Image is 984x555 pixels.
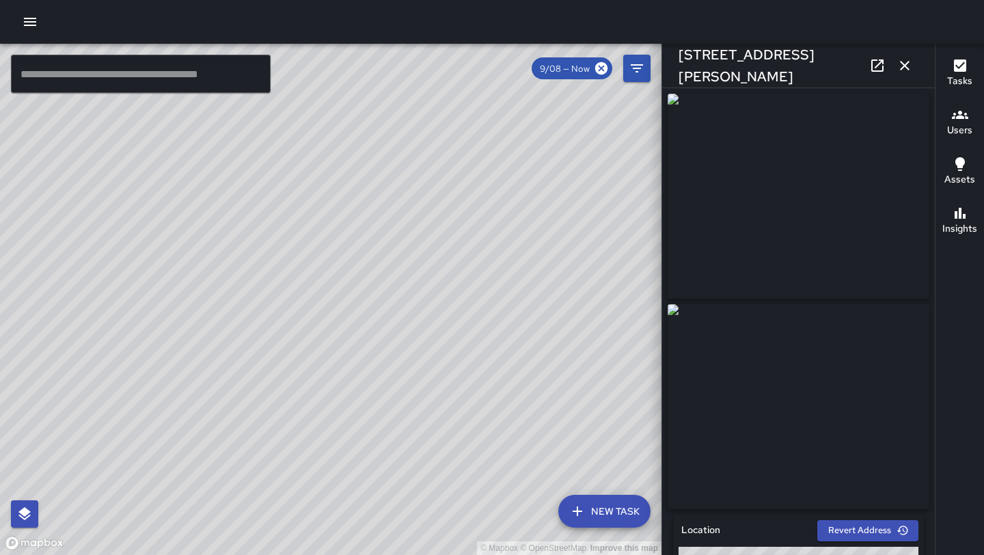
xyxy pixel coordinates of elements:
button: New Task [558,495,651,528]
h6: Users [947,123,972,138]
button: Revert Address [817,520,918,541]
h6: Location [681,523,720,538]
h6: Assets [944,172,975,187]
h6: Tasks [947,74,972,89]
div: 9/08 — Now [532,57,612,79]
h6: [STREET_ADDRESS][PERSON_NAME] [679,44,864,87]
button: Insights [935,197,984,246]
button: Filters [623,55,651,82]
img: request_images%2F95fa4b20-8cd0-11f0-9b94-91c73cbdae79 [668,304,929,509]
h6: Insights [942,221,977,236]
span: 9/08 — Now [532,63,598,75]
button: Users [935,98,984,148]
button: Assets [935,148,984,197]
button: Tasks [935,49,984,98]
img: request_images%2F945c0470-8cd0-11f0-9b94-91c73cbdae79 [668,94,929,299]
